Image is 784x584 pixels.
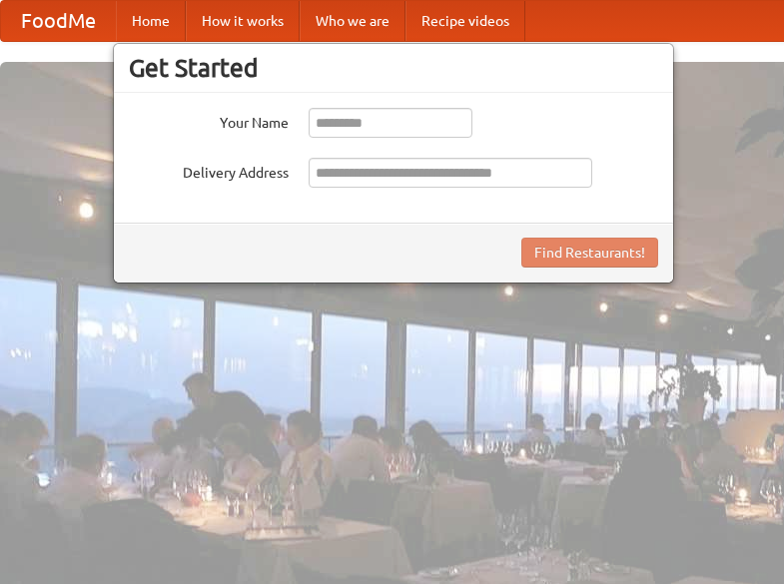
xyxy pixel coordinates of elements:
[116,1,186,41] a: Home
[405,1,525,41] a: Recipe videos
[300,1,405,41] a: Who we are
[129,108,289,133] label: Your Name
[129,53,658,83] h3: Get Started
[129,158,289,183] label: Delivery Address
[1,1,116,41] a: FoodMe
[521,238,658,268] button: Find Restaurants!
[186,1,300,41] a: How it works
